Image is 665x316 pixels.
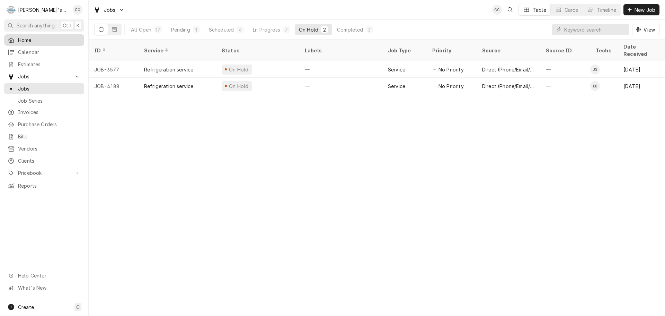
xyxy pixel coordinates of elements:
[18,97,81,104] span: Job Series
[228,83,249,90] div: On Hold
[632,24,659,35] button: View
[367,26,372,33] div: 3
[144,66,193,73] div: Refrigeration service
[4,106,84,118] a: Invoices
[4,95,84,106] a: Job Series
[18,6,69,14] div: [PERSON_NAME]'s Commercial Refrigeration
[432,47,470,54] div: Priority
[4,143,84,154] a: Vendors
[4,46,84,58] a: Calendar
[590,81,600,91] div: Eli Baldwin's Avatar
[76,304,80,311] span: C
[6,5,16,15] div: R
[322,26,327,33] div: 2
[438,66,464,73] span: No Priority
[482,83,535,90] div: Direct (Phone/Email/etc.)
[546,47,583,54] div: Source ID
[4,155,84,166] a: Clients
[18,61,81,68] span: Estimates
[104,6,116,14] span: Jobs
[4,34,84,46] a: Home
[590,81,600,91] div: EB
[18,169,70,177] span: Pricebook
[565,6,578,14] div: Cards
[623,43,661,58] div: Date Received
[18,182,81,189] span: Reports
[94,47,132,54] div: ID
[18,109,81,116] span: Invoices
[228,66,249,73] div: On Hold
[623,4,659,15] button: New Job
[540,78,590,94] div: —
[89,78,139,94] div: JOB-4188
[299,78,382,94] div: —
[6,5,16,15] div: Rudy's Commercial Refrigeration's Avatar
[492,5,502,15] div: Christine Gutierrez's Avatar
[4,83,84,94] a: Jobs
[337,26,363,33] div: Completed
[4,167,84,179] a: Go to Pricebook
[492,5,502,15] div: CG
[4,180,84,191] a: Reports
[156,26,160,33] div: 17
[17,22,55,29] span: Search anything
[438,83,464,90] span: No Priority
[144,47,209,54] div: Service
[596,47,612,54] div: Techs
[633,6,657,14] span: New Job
[18,284,80,291] span: What's New
[284,26,289,33] div: 7
[4,19,84,32] button: Search anythingCtrlK
[91,4,127,16] a: Go to Jobs
[63,22,72,29] span: Ctrl
[299,61,382,78] div: —
[642,26,656,33] span: View
[18,73,70,80] span: Jobs
[4,71,84,82] a: Go to Jobs
[505,4,516,15] button: Open search
[4,119,84,130] a: Purchase Orders
[590,65,600,74] div: Jose Sanchez's Avatar
[4,270,84,281] a: Go to Help Center
[4,131,84,142] a: Bills
[18,145,81,152] span: Vendors
[540,61,590,78] div: —
[388,83,405,90] div: Service
[299,26,318,33] div: On Hold
[18,133,81,140] span: Bills
[73,5,82,15] div: CG
[18,121,81,128] span: Purchase Orders
[18,272,80,279] span: Help Center
[18,304,34,310] span: Create
[482,47,533,54] div: Source
[564,24,626,35] input: Keyword search
[238,26,242,33] div: 4
[18,85,81,92] span: Jobs
[388,66,405,73] div: Service
[252,26,280,33] div: In Progress
[4,282,84,293] a: Go to What's New
[18,49,81,56] span: Calendar
[209,26,234,33] div: Scheduled
[388,47,421,54] div: Job Type
[18,157,81,164] span: Clients
[533,6,546,14] div: Table
[73,5,82,15] div: Christine Gutierrez's Avatar
[590,65,600,74] div: JS
[89,61,139,78] div: JOB-3577
[4,59,84,70] a: Estimates
[482,66,535,73] div: Direct (Phone/Email/etc.)
[194,26,198,33] div: 1
[131,26,151,33] div: All Open
[597,6,616,14] div: Timeline
[305,47,377,54] div: Labels
[18,36,81,44] span: Home
[144,83,193,90] div: Refrigeration service
[222,47,292,54] div: Status
[77,22,80,29] span: K
[171,26,190,33] div: Pending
